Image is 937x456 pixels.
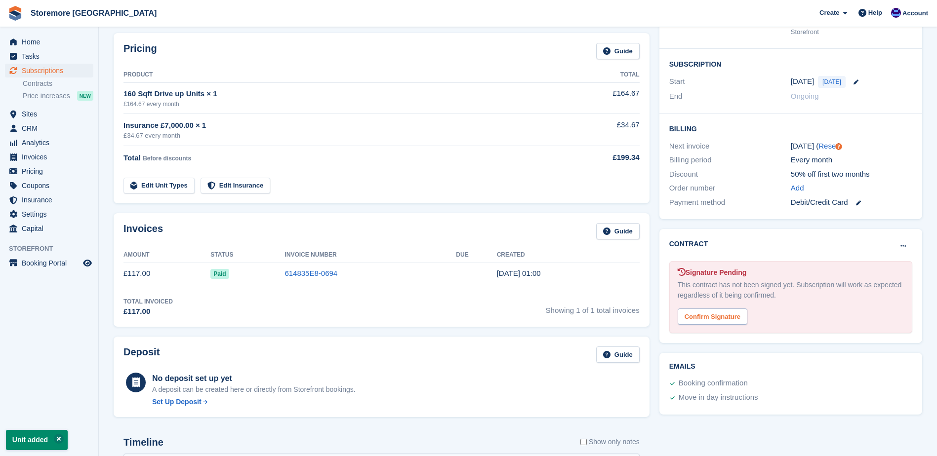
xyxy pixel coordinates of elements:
span: Capital [22,222,81,235]
a: Guide [596,43,640,59]
a: Set Up Deposit [152,397,356,407]
a: Storemore [GEOGRAPHIC_DATA] [27,5,161,21]
a: Add [791,183,804,194]
h2: Emails [669,363,912,371]
div: Order number [669,183,791,194]
div: Total Invoiced [123,297,173,306]
p: A deposit can be created here or directly from Storefront bookings. [152,384,356,395]
div: £117.00 [123,306,173,317]
th: Due [456,247,496,263]
a: Contracts [23,79,93,88]
a: Edit Insurance [201,178,271,194]
a: menu [5,256,93,270]
span: Create [819,8,839,18]
a: Confirm Signature [678,306,747,314]
div: Billing period [669,154,791,166]
img: Angela [891,8,901,18]
td: £117.00 [123,263,210,285]
span: Tasks [22,49,81,63]
span: Pricing [22,164,81,178]
div: Every month [791,154,912,166]
div: NEW [77,91,93,101]
a: Guide [596,223,640,239]
span: Home [22,35,81,49]
a: menu [5,150,93,164]
div: [DATE] ( ) [791,141,912,152]
div: Signature Pending [678,267,904,278]
div: 160 Sqft Drive up Units × 1 [123,88,560,100]
span: Sites [22,107,81,121]
th: Amount [123,247,210,263]
time: 2025-09-08 00:00:48 UTC [497,269,541,277]
h2: Invoices [123,223,163,239]
span: Coupons [22,179,81,192]
span: Help [868,8,882,18]
a: Guide [596,346,640,363]
div: Booking confirmation [679,378,748,389]
div: £199.34 [560,152,639,163]
a: menu [5,164,93,178]
span: Paid [210,269,229,279]
span: Account [902,8,928,18]
span: Booking Portal [22,256,81,270]
h2: Timeline [123,437,163,448]
span: Storefront [9,244,98,254]
a: menu [5,222,93,235]
a: menu [5,136,93,150]
div: Confirm Signature [678,308,747,325]
div: Move in day instructions [679,392,758,404]
a: Price increases NEW [23,90,93,101]
a: menu [5,49,93,63]
th: Status [210,247,285,263]
span: Insurance [22,193,81,207]
a: menu [5,64,93,77]
div: £164.67 every month [123,100,560,109]
div: Payment method [669,197,791,208]
h2: Deposit [123,346,160,363]
a: menu [5,121,93,135]
a: 614835E8-0694 [285,269,337,277]
span: Before discounts [143,155,191,162]
a: menu [5,35,93,49]
h2: Subscription [669,59,912,69]
div: Debit/Credit Card [791,197,912,208]
span: [DATE] [818,76,846,88]
th: Created [497,247,640,263]
h2: Pricing [123,43,157,59]
th: Product [123,67,560,83]
div: Discount [669,169,791,180]
a: Preview store [81,257,93,269]
div: 50% off first two months [791,169,912,180]
span: Showing 1 of 1 total invoices [546,297,640,317]
input: Show only notes [580,437,587,447]
div: No deposit set up yet [152,373,356,384]
h2: Contract [669,239,708,249]
span: Subscriptions [22,64,81,77]
div: This contract has not been signed yet. Subscription will work as expected regardless of it being ... [678,280,904,301]
span: Price increases [23,91,70,101]
a: menu [5,193,93,207]
div: Insurance £7,000.00 × 1 [123,120,560,131]
label: Show only notes [580,437,640,447]
img: stora-icon-8386f47178a22dfd0bd8f6a31ec36ba5ce8667c1dd55bd0f319d3a0aa187defe.svg [8,6,23,21]
div: Tooltip anchor [834,142,843,151]
div: Next invoice [669,141,791,152]
span: Total [123,153,141,162]
div: End [669,91,791,102]
span: Analytics [22,136,81,150]
h2: Billing [669,123,912,133]
a: Edit Unit Types [123,178,195,194]
span: Ongoing [791,92,819,100]
p: Unit added [6,430,68,450]
th: Invoice Number [285,247,456,263]
a: Reset [818,142,838,150]
div: £34.67 every month [123,131,560,141]
a: menu [5,207,93,221]
span: Invoices [22,150,81,164]
a: menu [5,179,93,192]
td: £34.67 [560,114,639,146]
span: Settings [22,207,81,221]
th: Total [560,67,639,83]
div: Storefront [791,27,912,37]
span: CRM [22,121,81,135]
